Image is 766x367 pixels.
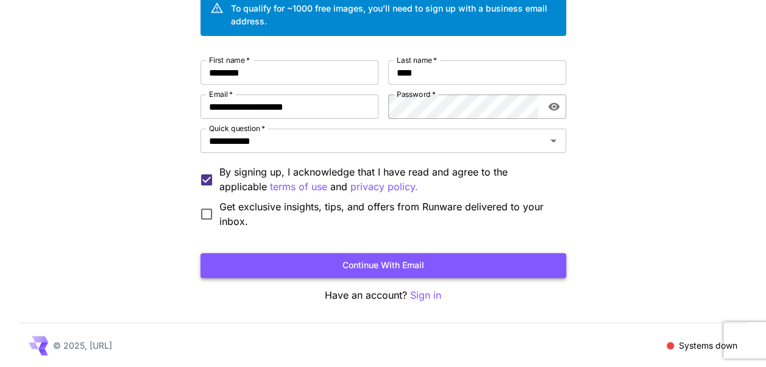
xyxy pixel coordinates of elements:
[350,179,418,194] button: By signing up, I acknowledge that I have read and agree to the applicable terms of use and
[397,89,436,99] label: Password
[270,179,327,194] p: terms of use
[545,132,562,149] button: Open
[219,165,556,194] p: By signing up, I acknowledge that I have read and agree to the applicable and
[543,96,565,118] button: toggle password visibility
[53,339,112,352] p: © 2025, [URL]
[679,339,737,352] p: Systems down
[209,55,250,65] label: First name
[200,253,566,278] button: Continue with email
[231,2,556,27] div: To qualify for ~1000 free images, you’ll need to sign up with a business email address.
[397,55,437,65] label: Last name
[209,89,233,99] label: Email
[209,123,265,134] label: Quick question
[350,179,418,194] p: privacy policy.
[270,179,327,194] button: By signing up, I acknowledge that I have read and agree to the applicable and privacy policy.
[410,288,441,303] button: Sign in
[200,288,566,303] p: Have an account?
[219,199,556,229] span: Get exclusive insights, tips, and offers from Runware delivered to your inbox.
